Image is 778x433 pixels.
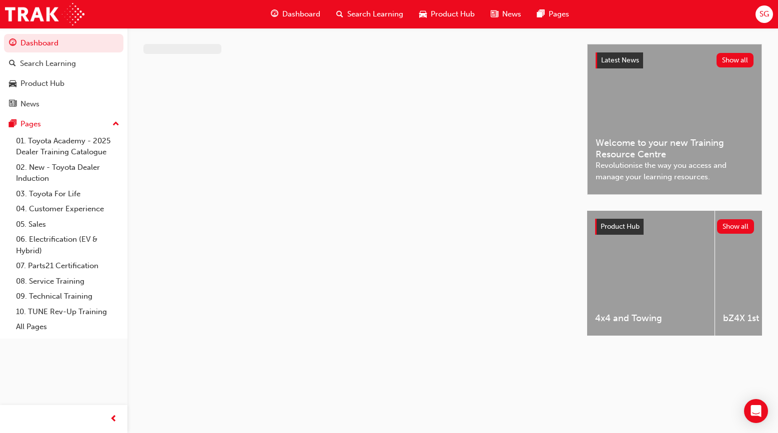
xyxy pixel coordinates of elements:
[9,59,16,68] span: search-icon
[20,118,41,130] div: Pages
[4,74,123,93] a: Product Hub
[596,160,754,182] span: Revolutionise the way you access and manage your learning resources.
[12,217,123,232] a: 05. Sales
[336,8,343,20] span: search-icon
[5,3,84,25] img: Trak
[596,52,754,68] a: Latest NewsShow all
[601,56,639,64] span: Latest News
[263,4,328,24] a: guage-iconDashboard
[12,274,123,289] a: 08. Service Training
[4,115,123,133] button: Pages
[20,98,39,110] div: News
[717,219,755,234] button: Show all
[12,201,123,217] a: 04. Customer Experience
[9,79,16,88] span: car-icon
[9,100,16,109] span: news-icon
[587,211,715,336] a: 4x4 and Towing
[20,78,64,89] div: Product Hub
[411,4,483,24] a: car-iconProduct Hub
[596,137,754,160] span: Welcome to your new Training Resource Centre
[601,222,640,231] span: Product Hub
[12,304,123,320] a: 10. TUNE Rev-Up Training
[328,4,411,24] a: search-iconSearch Learning
[587,44,762,195] a: Latest NewsShow allWelcome to your new Training Resource CentreRevolutionise the way you access a...
[12,258,123,274] a: 07. Parts21 Certification
[110,413,117,426] span: prev-icon
[529,4,577,24] a: pages-iconPages
[744,399,768,423] div: Open Intercom Messenger
[9,120,16,129] span: pages-icon
[502,8,521,20] span: News
[4,95,123,113] a: News
[549,8,569,20] span: Pages
[20,58,76,69] div: Search Learning
[419,8,427,20] span: car-icon
[4,32,123,115] button: DashboardSearch LearningProduct HubNews
[760,8,769,20] span: SG
[4,34,123,52] a: Dashboard
[756,5,773,23] button: SG
[4,54,123,73] a: Search Learning
[491,8,498,20] span: news-icon
[595,219,754,235] a: Product HubShow all
[12,186,123,202] a: 03. Toyota For Life
[12,133,123,160] a: 01. Toyota Academy - 2025 Dealer Training Catalogue
[282,8,320,20] span: Dashboard
[12,319,123,335] a: All Pages
[12,289,123,304] a: 09. Technical Training
[9,39,16,48] span: guage-icon
[483,4,529,24] a: news-iconNews
[717,53,754,67] button: Show all
[12,232,123,258] a: 06. Electrification (EV & Hybrid)
[347,8,403,20] span: Search Learning
[537,8,545,20] span: pages-icon
[431,8,475,20] span: Product Hub
[595,313,707,324] span: 4x4 and Towing
[12,160,123,186] a: 02. New - Toyota Dealer Induction
[271,8,278,20] span: guage-icon
[112,118,119,131] span: up-icon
